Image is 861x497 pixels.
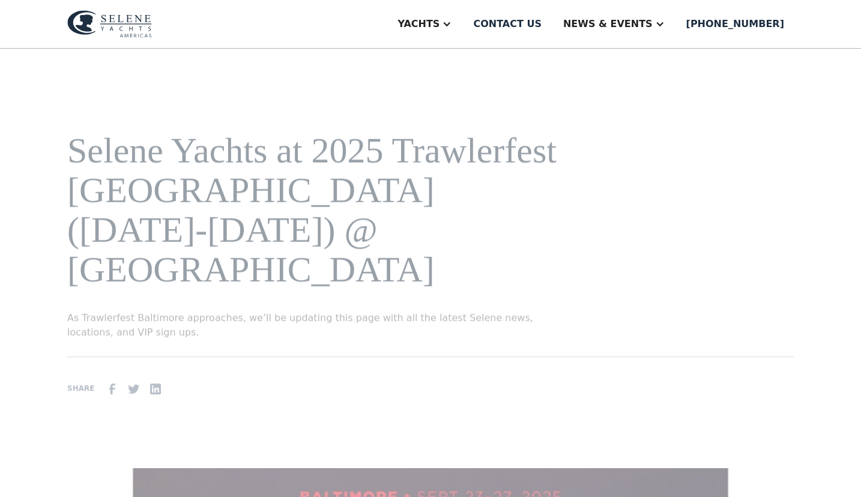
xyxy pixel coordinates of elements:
div: News & EVENTS [563,17,653,31]
div: Yachts [397,17,440,31]
img: Linkedin [148,382,163,396]
img: logo [67,10,152,38]
div: [PHONE_NUMBER] [686,17,784,31]
img: facebook [105,382,119,396]
p: As Trawlerfest Baltimore approaches, we’ll be updating this page with all the latest Selene news,... [67,311,567,340]
div: Contact us [473,17,542,31]
div: SHARE [67,383,94,394]
h1: Selene Yachts at 2025 Trawlerfest [GEOGRAPHIC_DATA] ([DATE]-[DATE]) @ [GEOGRAPHIC_DATA] [67,130,567,289]
img: Twitter [127,382,141,396]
